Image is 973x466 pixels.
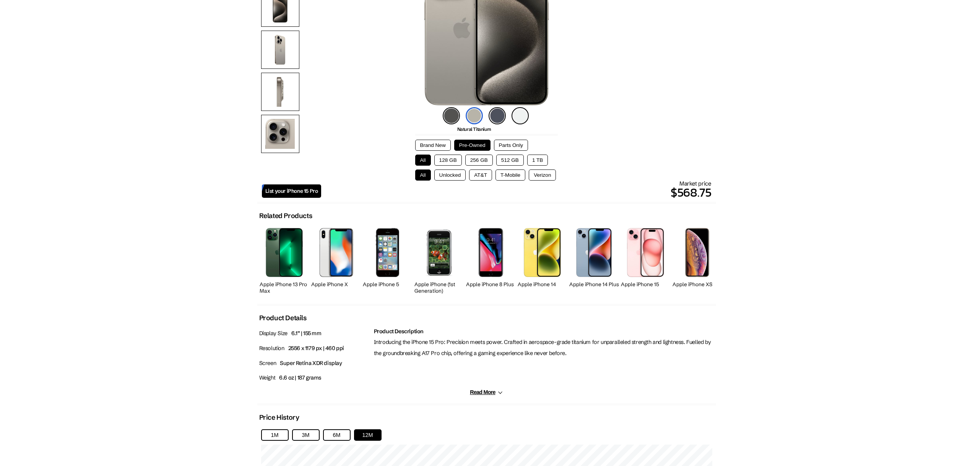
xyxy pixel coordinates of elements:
[262,184,322,198] a: List your iPhone 15 Pro
[621,281,671,288] h2: Apple iPhone 15
[434,155,462,166] button: 128 GB
[527,155,548,166] button: 1 TB
[454,140,491,151] button: Pre-Owned
[374,328,714,335] h2: Product Description
[415,140,451,151] button: Brand New
[576,228,612,277] img: iPhone 14 Plus
[291,330,322,337] span: 6.1” | 155 mm
[627,228,664,277] img: iPhone 15
[259,372,370,383] p: Weight
[685,228,710,277] img: iPhone XS
[443,107,460,124] img: black-titanium-icon
[512,107,529,124] img: white-titanium-icon
[259,328,370,339] p: Display Size
[374,337,714,359] p: Introducing the iPhone 15 Pro: Precision meets power. Crafted in aerospace-grade titanium for unp...
[414,281,464,294] h2: Apple iPhone (1st Generation)
[261,115,299,153] img: Camera
[259,343,370,354] p: Resolution
[376,228,399,277] img: iPhone 5s
[321,183,711,202] p: $568.75
[672,281,722,288] h2: Apple iPhone XS
[496,155,524,166] button: 512 GB
[414,224,464,296] a: iPhone (1st Generation) Apple iPhone (1st Generation)
[259,314,307,322] h2: Product Details
[292,429,320,441] button: 3M
[621,224,671,296] a: iPhone 15 Apple iPhone 15
[466,224,516,296] a: iPhone 8 Plus Apple iPhone 8 Plus
[259,212,312,220] h2: Related Products
[354,429,382,441] button: 12M
[321,180,711,202] div: Market price
[288,345,344,352] span: 2556 x 1179 px | 460 ppi
[489,107,506,124] img: blue-titanium-icon
[569,281,619,288] h2: Apple iPhone 14 Plus
[311,281,361,288] h2: Apple iPhone X
[466,107,483,124] img: natural-titanium-icon
[524,228,560,277] img: iPhone 14
[415,155,431,166] button: All
[529,169,556,181] button: Verizon
[261,31,299,69] img: Rear
[261,429,289,441] button: 1M
[466,281,516,288] h2: Apple iPhone 8 Plus
[265,188,318,194] span: List your iPhone 15 Pro
[518,281,567,288] h2: Apple iPhone 14
[363,224,413,296] a: iPhone 5s Apple iPhone 5
[323,429,351,441] button: 6M
[266,228,303,277] img: iPhone 13 Pro Max
[469,169,492,181] button: AT&T
[470,389,503,396] button: Read More
[569,224,619,296] a: iPhone 14 Plus Apple iPhone 14 Plus
[261,73,299,111] img: Side
[259,358,370,369] p: Screen
[280,360,342,367] span: Super Retina XDR display
[279,374,322,381] span: 6.6 oz | 187 grams
[478,228,503,277] img: iPhone 8 Plus
[259,413,299,422] h2: Price History
[494,140,528,151] button: Parts Only
[424,228,454,277] img: iPhone (1st Generation)
[260,281,309,294] h2: Apple iPhone 13 Pro Max
[672,224,722,296] a: iPhone XS Apple iPhone XS
[318,228,354,277] img: iPhone X
[457,126,491,132] span: Natural Titanium
[415,169,431,181] button: All
[465,155,493,166] button: 256 GB
[495,169,525,181] button: T-Mobile
[311,224,361,296] a: iPhone X Apple iPhone X
[260,224,309,296] a: iPhone 13 Pro Max Apple iPhone 13 Pro Max
[363,281,413,288] h2: Apple iPhone 5
[518,224,567,296] a: iPhone 14 Apple iPhone 14
[434,169,466,181] button: Unlocked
